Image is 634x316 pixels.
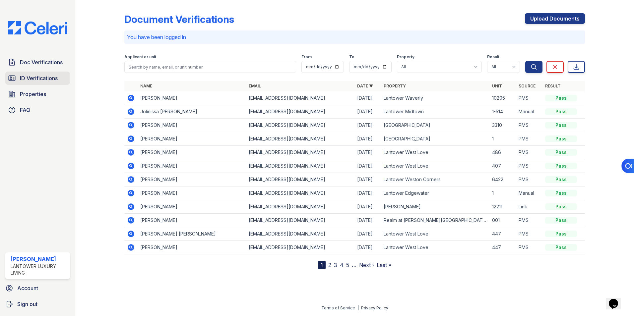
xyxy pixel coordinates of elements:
[301,54,312,60] label: From
[20,106,31,114] span: FAQ
[20,90,46,98] span: Properties
[354,132,381,146] td: [DATE]
[5,56,70,69] a: Doc Verifications
[20,74,58,82] span: ID Verifications
[138,146,246,159] td: [PERSON_NAME]
[3,21,73,34] img: CE_Logo_Blue-a8612792a0a2168367f1c8372b55b34899dd931a85d93a1a3d3e32e68fde9ad4.png
[489,91,516,105] td: 10205
[17,284,38,292] span: Account
[545,108,577,115] div: Pass
[354,91,381,105] td: [DATE]
[381,214,489,227] td: Realm at [PERSON_NAME][GEOGRAPHIC_DATA]
[489,241,516,254] td: 447
[246,132,354,146] td: [EMAIL_ADDRESS][DOMAIN_NAME]
[138,173,246,186] td: [PERSON_NAME]
[124,54,156,60] label: Applicant or unit
[381,227,489,241] td: Lantower West Love
[492,83,502,88] a: Unit
[359,262,374,268] a: Next ›
[357,83,373,88] a: Date ▼
[140,83,152,88] a: Name
[138,132,246,146] td: [PERSON_NAME]
[354,200,381,214] td: [DATE]
[354,146,381,159] td: [DATE]
[11,255,67,263] div: [PERSON_NAME]
[354,159,381,173] td: [DATE]
[246,214,354,227] td: [EMAIL_ADDRESS][DOMAIN_NAME]
[246,146,354,159] td: [EMAIL_ADDRESS][DOMAIN_NAME]
[489,119,516,132] td: 3310
[545,203,577,210] div: Pass
[361,305,388,310] a: Privacy Policy
[545,244,577,251] div: Pass
[124,61,296,73] input: Search by name, email, or unit number
[487,54,499,60] label: Result
[321,305,355,310] a: Terms of Service
[127,33,582,41] p: You have been logged in
[318,261,326,269] div: 1
[489,227,516,241] td: 447
[5,72,70,85] a: ID Verifications
[381,200,489,214] td: [PERSON_NAME]
[381,105,489,119] td: Lantower Midtown
[545,135,577,142] div: Pass
[516,159,542,173] td: PMS
[138,91,246,105] td: [PERSON_NAME]
[354,119,381,132] td: [DATE]
[516,119,542,132] td: PMS
[381,119,489,132] td: [GEOGRAPHIC_DATA]
[489,214,516,227] td: 001
[545,122,577,129] div: Pass
[489,173,516,186] td: 6422
[3,297,73,311] a: Sign out
[381,132,489,146] td: [GEOGRAPHIC_DATA]
[397,54,414,60] label: Property
[489,146,516,159] td: 486
[17,300,37,308] span: Sign out
[545,217,577,224] div: Pass
[545,83,561,88] a: Result
[377,262,391,268] a: Last »
[489,105,516,119] td: 1-514
[354,173,381,186] td: [DATE]
[5,103,70,117] a: FAQ
[334,262,337,268] a: 3
[357,305,359,310] div: |
[516,173,542,186] td: PMS
[138,200,246,214] td: [PERSON_NAME]
[352,261,356,269] span: …
[138,105,246,119] td: Jolinissa [PERSON_NAME]
[516,241,542,254] td: PMS
[381,159,489,173] td: Lantower West Love
[516,91,542,105] td: PMS
[381,146,489,159] td: Lantower West Love
[545,95,577,101] div: Pass
[354,241,381,254] td: [DATE]
[249,83,261,88] a: Email
[516,200,542,214] td: Link
[246,105,354,119] td: [EMAIL_ADDRESS][DOMAIN_NAME]
[545,190,577,196] div: Pass
[138,227,246,241] td: [PERSON_NAME] [PERSON_NAME]
[516,105,542,119] td: Manual
[516,214,542,227] td: PMS
[124,13,234,25] div: Document Verifications
[138,119,246,132] td: [PERSON_NAME]
[246,173,354,186] td: [EMAIL_ADDRESS][DOMAIN_NAME]
[516,227,542,241] td: PMS
[138,241,246,254] td: [PERSON_NAME]
[489,186,516,200] td: 1
[516,186,542,200] td: Manual
[246,200,354,214] td: [EMAIL_ADDRESS][DOMAIN_NAME]
[3,282,73,295] a: Account
[516,132,542,146] td: PMS
[525,13,585,24] a: Upload Documents
[545,163,577,169] div: Pass
[346,262,349,268] a: 5
[381,91,489,105] td: Lantower Waverly
[516,146,542,159] td: PMS
[354,227,381,241] td: [DATE]
[381,186,489,200] td: Lantower Edgewater
[138,186,246,200] td: [PERSON_NAME]
[381,173,489,186] td: Lantower Weston Corners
